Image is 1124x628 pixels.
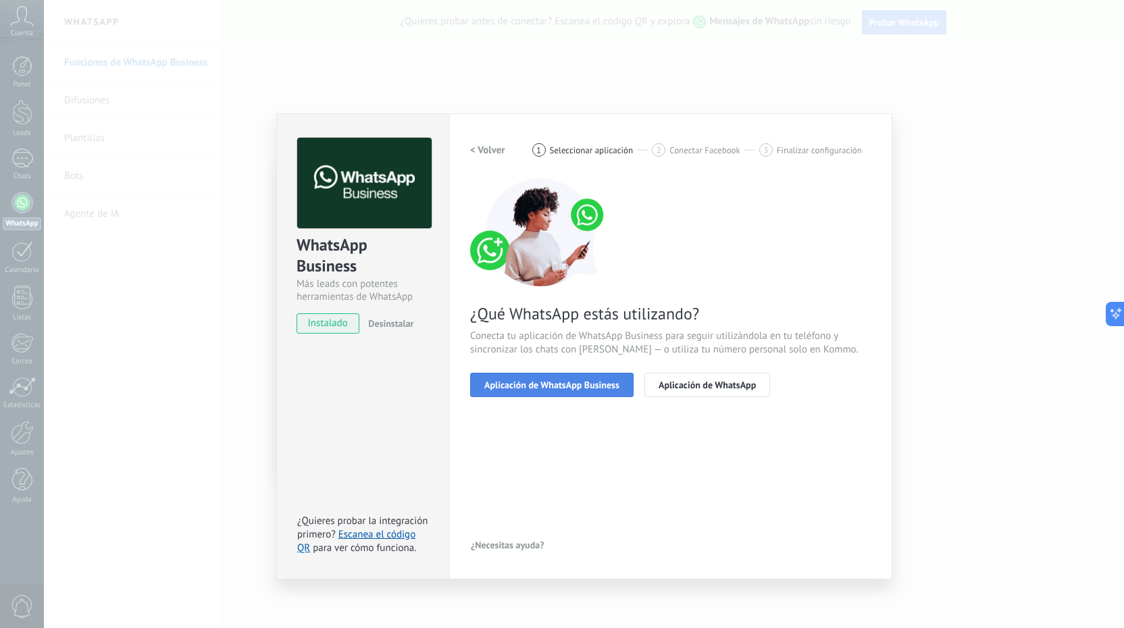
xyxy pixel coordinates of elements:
button: ¿Necesitas ayuda? [470,535,545,555]
span: Finalizar configuración [777,145,862,155]
div: WhatsApp Business [297,234,430,278]
span: ¿Quieres probar la integración primero? [297,515,428,541]
span: ¿Qué WhatsApp estás utilizando? [470,303,871,324]
h2: < Volver [470,144,505,157]
span: 1 [536,145,541,156]
img: logo_main.png [297,138,432,229]
span: Seleccionar aplicación [550,145,634,155]
span: Conecta tu aplicación de WhatsApp Business para seguir utilizándola en tu teléfono y sincronizar ... [470,330,871,357]
span: Conectar Facebook [669,145,740,155]
button: Desinstalar [363,313,413,334]
span: 2 [657,145,661,156]
span: instalado [297,313,359,334]
button: Aplicación de WhatsApp Business [470,373,634,397]
span: Aplicación de WhatsApp [659,380,756,390]
a: Escanea el código QR [297,528,415,554]
span: para ver cómo funciona. [313,542,416,554]
button: Aplicación de WhatsApp [644,373,770,397]
div: Más leads con potentes herramientas de WhatsApp [297,278,430,303]
span: 3 [763,145,768,156]
img: connect number [470,178,612,286]
span: ¿Necesitas ayuda? [471,540,544,550]
span: Desinstalar [368,317,413,330]
span: Aplicación de WhatsApp Business [484,380,619,390]
button: < Volver [470,138,505,162]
